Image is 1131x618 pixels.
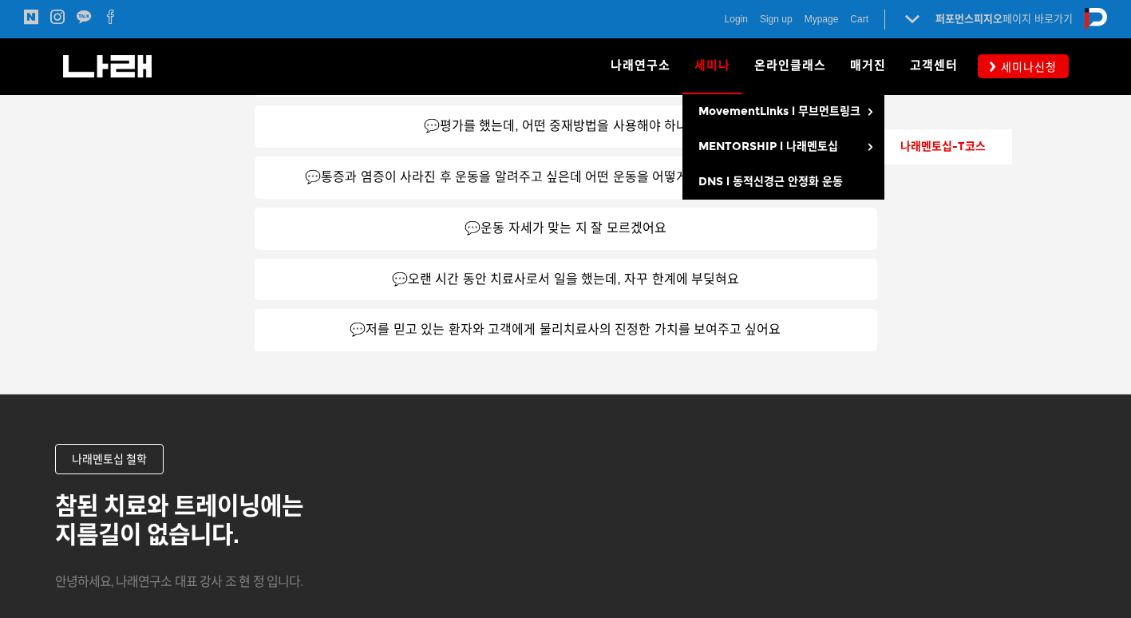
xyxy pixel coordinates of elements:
[742,38,838,94] a: 온라인클래스
[850,11,868,27] a: Cart
[255,156,877,199] a: 💬통증과 염증이 사라진 후 운동을 알려주고 싶은데 어떤 운동을 어떻게 트레이닝 시켜야 할까요?
[55,521,239,548] strong: 지름길이 없습니다.
[255,259,877,301] a: 💬오랜 시간 동안 치료사로서 일을 했는데, 자꾸 한계에 부딪혀요
[978,54,1069,77] a: 세미나신청
[884,129,1012,164] a: 나래멘토십-T코스
[698,140,838,153] span: MENTORSHIP l 나래멘토십
[898,38,970,94] a: 고객센터
[682,94,884,129] a: MovementLinks l 무브먼트링크
[255,208,877,250] a: 💬운동 자세가 맞는 지 잘 모르겠어요
[698,175,843,188] span: DNS l 동적신경근 안정화 운동
[725,11,748,27] a: Login
[935,13,1002,25] strong: 퍼포먼스피지오
[682,38,742,94] a: 세미나
[754,58,826,73] span: 온라인클래스
[611,58,670,73] span: 나래연구소
[682,164,884,200] a: DNS l 동적신경근 안정화 운동
[900,140,986,153] span: 나래멘토십-T코스
[255,105,877,148] a: 💬평가를 했는데, 어떤 중재방법을 사용해야 하나요?
[910,58,958,73] span: 고객센터
[255,309,877,351] a: 💬저를 믿고 있는 환자와 고객에게 물리치료사의 진정한 가치를 보여주고 싶어요
[996,59,1057,75] span: 세미나신청
[55,444,164,474] a: 나래멘토십 철학
[55,493,304,519] strong: 참된 치료와 트레이닝에는
[682,129,884,164] a: MENTORSHIP l 나래멘토십
[599,38,682,94] a: 나래연구소
[935,13,1073,25] a: 퍼포먼스피지오페이지 바로가기
[805,11,839,27] a: Mypage
[838,38,898,94] a: 매거진
[760,11,793,27] a: Sign up
[55,575,303,588] span: 안녕하세요, 나래연구소 대표 강사 조 현 정 입니다.
[850,58,886,73] span: 매거진
[694,53,730,78] span: 세미나
[698,105,860,118] span: MovementLinks l 무브먼트링크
